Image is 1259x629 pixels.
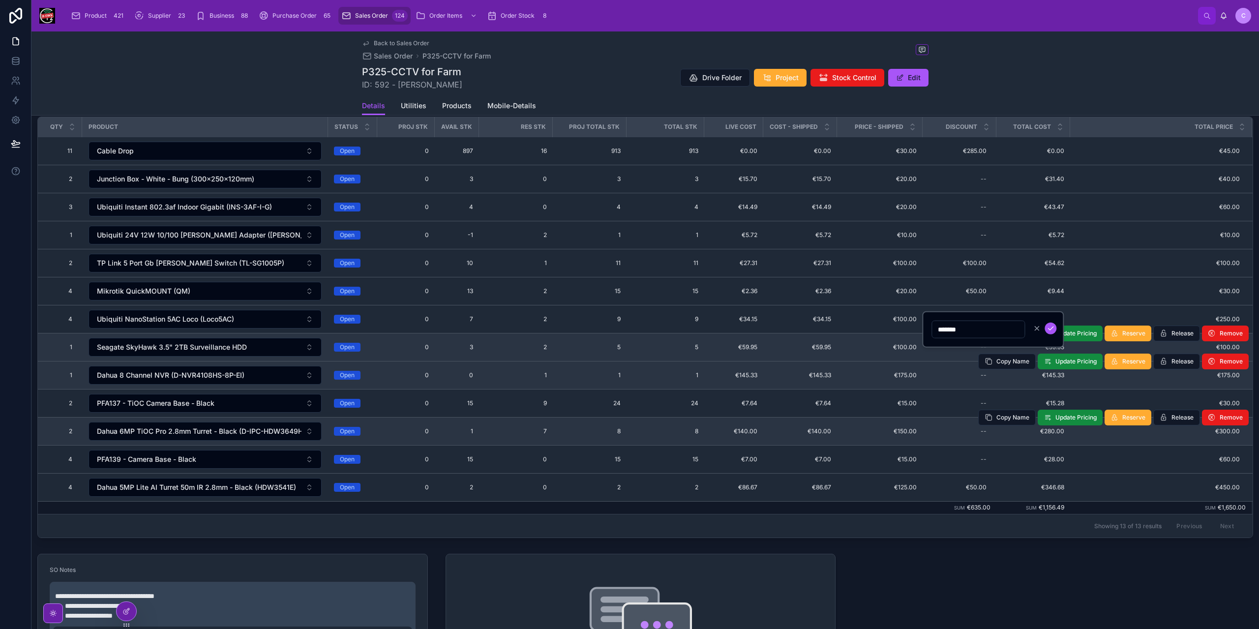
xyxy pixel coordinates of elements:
div: 88 [238,10,251,22]
a: 913 [559,147,621,155]
a: 897 [441,147,473,155]
a: Details [362,97,385,116]
span: €27.31 [710,259,757,267]
span: €0.00 [1002,147,1064,155]
span: 1 [54,343,72,351]
span: Order Items [429,12,462,20]
span: Update Pricing [1055,358,1097,365]
a: Select Button [88,197,322,217]
a: 1 [485,259,547,267]
div: 23 [175,10,188,22]
span: €31.40 [1002,175,1064,183]
span: Sales Order [355,12,388,20]
span: -1 [441,231,473,239]
span: Junction Box - White - Bung (300x250x120mm) [97,174,254,184]
span: 913 [632,147,698,155]
a: P325-CCTV for Farm [422,51,491,61]
button: Update Pricing [1038,326,1103,341]
img: App logo [39,8,55,24]
a: 1 [50,227,76,243]
span: €250.00 [1071,315,1240,323]
div: Open [340,231,355,240]
a: Open [334,203,371,211]
a: 15 [559,287,621,295]
span: 2 [485,343,547,351]
span: 1 [54,371,72,379]
button: Edit [888,69,929,87]
a: 0 [383,371,429,379]
a: Products [442,97,472,117]
span: €34.15 [769,315,831,323]
span: 2 [485,231,547,239]
div: Open [340,315,355,324]
a: Open [334,287,371,296]
span: 0 [485,203,547,211]
span: Seagate SkyHawk 3.5" 2TB Surveillance HDD [97,342,247,352]
a: 11 [50,143,76,159]
span: Ubiquiti 24V 12W 10/100 [PERSON_NAME] Adapter ([PERSON_NAME]-24-12W) [97,230,301,240]
a: 11 [559,259,621,267]
a: €5.72 [1002,231,1064,239]
a: Open [334,231,371,240]
a: Supplier23 [131,7,191,25]
span: 3 [54,203,72,211]
a: €15.70 [710,175,757,183]
span: Product [85,12,107,20]
a: €0.00 [769,147,831,155]
a: €100.00 [1071,343,1240,351]
span: €5.72 [710,231,757,239]
span: 5 [632,343,698,351]
a: 16 [485,147,547,155]
span: €100.00 [843,343,917,351]
a: 2 [50,171,76,187]
a: 4 [50,311,76,327]
span: Copy Name [996,358,1029,365]
a: €34.15 [710,315,757,323]
a: 9 [632,315,698,323]
span: 2 [54,175,72,183]
span: 2 [485,315,547,323]
div: 124 [392,10,408,22]
a: €100.00 [929,255,990,271]
a: Select Button [88,169,322,189]
a: €100.00 [1071,259,1240,267]
a: 1 [50,339,76,355]
a: Select Button [88,365,322,385]
button: Remove [1202,326,1249,341]
span: Mikrotik QuickMOUNT (QM) [97,286,190,296]
span: €100.00 [843,259,917,267]
button: Project [754,69,807,87]
div: scrollable content [63,5,1198,27]
span: TP Link 5 Port Gb [PERSON_NAME] Switch (TL-SG1005P) [97,258,284,268]
a: €15.70 [769,175,831,183]
a: €285.00 [929,143,990,159]
a: 3 [441,343,473,351]
button: Select Button [89,366,322,385]
a: €5.72 [769,231,831,239]
a: €2.36 [769,287,831,295]
span: Ubiquiti Instant 802.3af Indoor Gigabit (INS-3AF-I-G) [97,202,272,212]
a: 0 [383,315,429,323]
span: 1 [485,371,547,379]
a: 0 [383,231,429,239]
a: Utilities [401,97,426,117]
button: Release [1153,326,1200,341]
a: €20.00 [843,203,917,211]
button: Drive Folder [680,69,750,87]
a: €54.62 [1002,259,1064,267]
a: €10.00 [1071,231,1240,239]
span: 4 [559,203,621,211]
div: -- [981,203,987,211]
